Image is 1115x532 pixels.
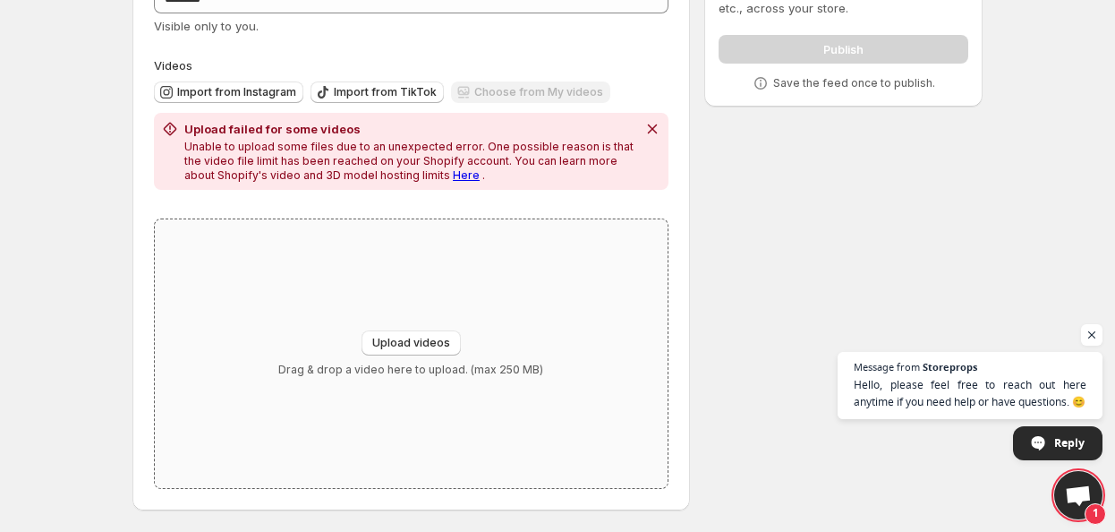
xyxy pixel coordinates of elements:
span: Import from Instagram [177,85,296,99]
button: Import from TikTok [311,82,444,103]
p: Save the feed once to publish. [773,76,935,90]
span: 1 [1085,503,1106,525]
span: Storeprops [923,362,977,372]
span: Message from [854,362,920,372]
h2: Upload failed for some videos [184,120,636,138]
span: Videos [154,58,192,73]
span: Hello, please feel free to reach out here anytime if you need help or have questions. 😊 [854,376,1086,410]
span: Import from TikTok [334,85,437,99]
span: Upload videos [372,336,450,350]
button: Dismiss notification [640,116,665,142]
span: Reply [1054,427,1085,459]
a: Here [453,168,480,182]
span: Visible only to you. [154,19,259,33]
button: Import from Instagram [154,82,303,103]
button: Upload videos [362,330,461,356]
p: Drag & drop a video here to upload. (max 250 MB) [278,363,543,377]
a: Open chat [1054,471,1102,519]
p: Unable to upload some files due to an unexpected error. One possible reason is that the video fil... [184,140,636,183]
